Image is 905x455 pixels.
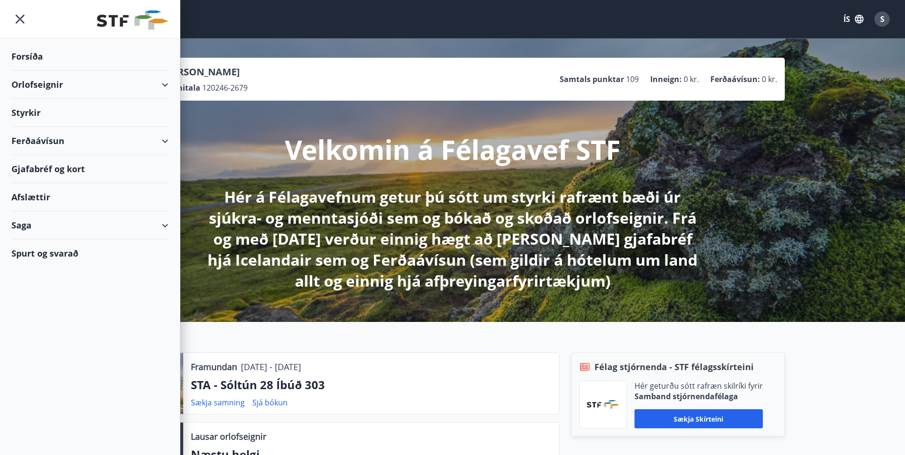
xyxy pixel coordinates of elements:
[191,377,551,393] p: STA - Sóltún 28 Íbúð 303
[11,239,168,267] div: Spurt og svarað
[202,83,248,93] span: 120246-2679
[285,131,621,167] p: Velkomin á Félagavef STF
[635,391,763,402] p: Samband stjórnendafélaga
[650,74,682,84] p: Inneign :
[871,8,894,31] button: S
[880,14,884,24] span: S
[97,10,168,30] img: union_logo
[241,361,301,373] p: [DATE] - [DATE]
[201,186,705,291] p: Hér á Félagavefnum getur þú sótt um styrki rafrænt bæði úr sjúkra- og menntasjóði sem og bókað og...
[635,381,763,391] p: Hér geturðu sótt rafræn skilríki fyrir
[252,397,288,408] a: Sjá bókun
[11,211,168,239] div: Saga
[710,74,760,84] p: Ferðaávísun :
[626,74,639,84] span: 109
[838,10,869,28] button: ÍS
[11,42,168,71] div: Forsíða
[163,65,248,79] p: [PERSON_NAME]
[191,430,266,443] p: Lausar orlofseignir
[594,361,754,373] span: Félag stjórnenda - STF félagsskírteini
[11,10,29,28] button: menu
[11,183,168,211] div: Afslættir
[11,71,168,99] div: Orlofseignir
[587,400,619,409] img: vjCaq2fThgY3EUYqSgpjEiBg6WP39ov69hlhuPVN.png
[191,397,245,408] a: Sækja samning
[11,155,168,183] div: Gjafabréf og kort
[11,99,168,127] div: Styrkir
[11,127,168,155] div: Ferðaávísun
[560,74,624,84] p: Samtals punktar
[762,74,777,84] span: 0 kr.
[635,409,763,428] button: Sækja skírteini
[191,361,237,373] p: Framundan
[163,83,200,93] p: Kennitala
[684,74,699,84] span: 0 kr.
